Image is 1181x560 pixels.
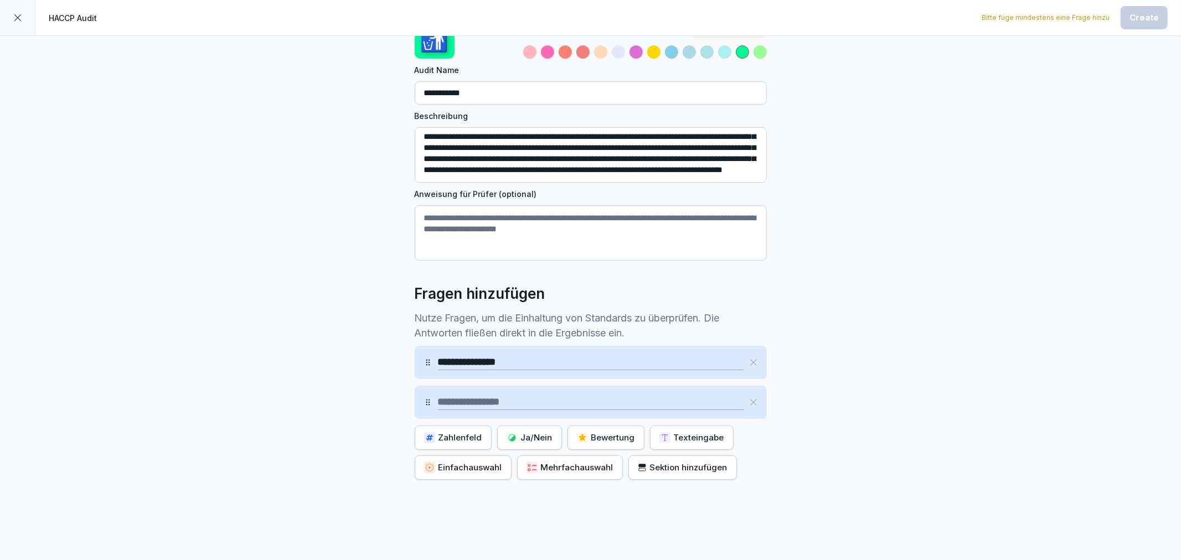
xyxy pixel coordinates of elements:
button: Sektion hinzufügen [628,455,737,480]
div: Create [1130,12,1159,24]
label: Beschreibung [415,110,767,122]
p: 🚮 [420,22,449,56]
p: HACCP Audit [49,12,97,24]
button: Create [1121,6,1168,29]
label: Audit Name [415,64,767,76]
button: Texteingabe [650,426,734,450]
button: Mehrfachauswahl [517,455,623,480]
p: Bitte füge mindestens eine Frage hinzu [982,13,1110,23]
div: Texteingabe [659,432,724,444]
div: Mehrfachauswahl [527,462,613,474]
button: Ja/Nein [497,426,562,450]
div: Zahlenfeld [424,432,482,444]
div: Bewertung [577,432,635,444]
div: Einfachauswahl [424,462,502,474]
div: Ja/Nein [507,432,553,444]
div: Sektion hinzufügen [638,462,728,474]
button: Zahlenfeld [415,426,492,450]
h2: Fragen hinzufügen [415,283,545,305]
button: Bewertung [568,426,644,450]
button: Einfachauswahl [415,455,512,480]
p: Nutze Fragen, um die Einhaltung von Standards zu überprüfen. Die Antworten fließen direkt in die ... [415,310,767,340]
label: Anweisung für Prüfer (optional) [415,188,767,200]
